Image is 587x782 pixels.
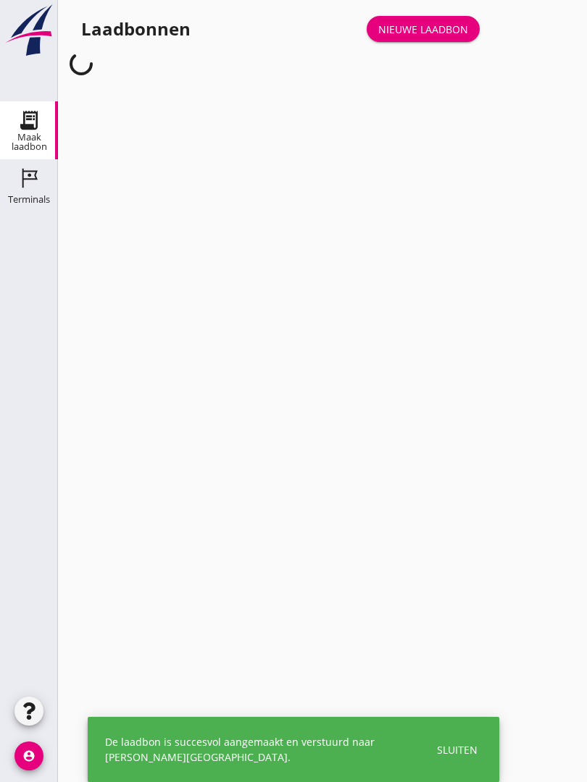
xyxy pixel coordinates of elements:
[105,734,402,765] div: De laadbon is succesvol aangemaakt en verstuurd naar [PERSON_NAME][GEOGRAPHIC_DATA].
[8,195,50,204] div: Terminals
[81,17,191,41] div: Laadbonnen
[437,742,478,757] div: Sluiten
[367,16,480,42] a: Nieuwe laadbon
[14,741,43,770] i: account_circle
[433,738,482,762] button: Sluiten
[378,22,468,37] div: Nieuwe laadbon
[3,4,55,57] img: logo-small.a267ee39.svg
